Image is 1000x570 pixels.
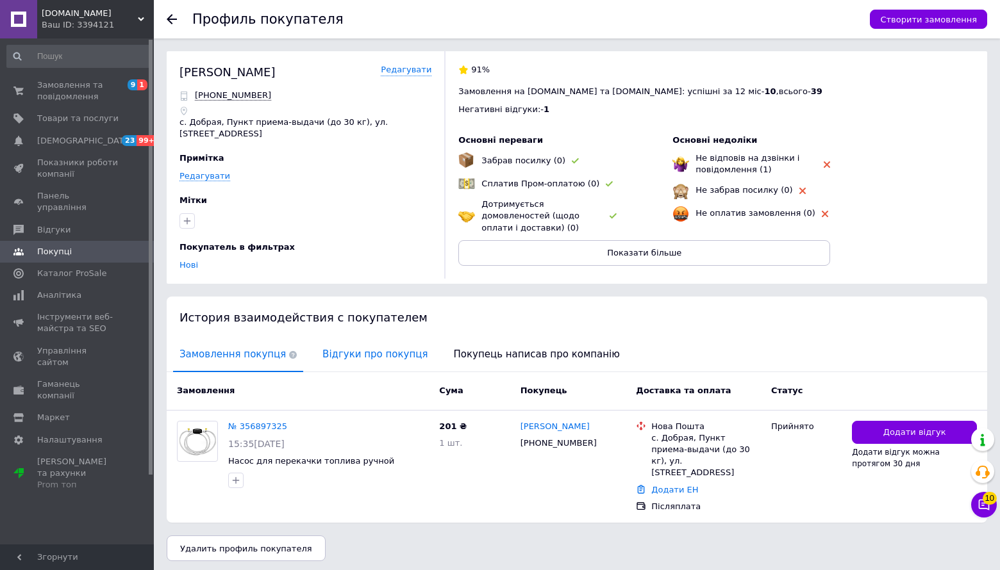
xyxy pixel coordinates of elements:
[824,161,830,168] img: rating-tag-type
[521,421,590,433] a: [PERSON_NAME]
[179,260,198,270] a: Нові
[447,338,626,371] span: Покупець написав про компанію
[178,425,217,457] img: Фото товару
[651,501,761,512] div: Післяплата
[128,79,138,90] span: 9
[672,156,689,172] img: emoji
[439,438,462,448] span: 1 шт.
[37,135,132,147] span: [DEMOGRAPHIC_DATA]
[481,199,579,232] span: Дотримується домовленостей (щодо оплати і доставки) (0)
[179,195,207,205] span: Мітки
[173,338,303,371] span: Замовлення покупця
[883,427,946,439] span: Додати відгук
[458,152,474,168] img: emoji
[179,64,276,80] div: [PERSON_NAME]
[316,338,434,371] span: Відгуки про покупця
[37,412,70,423] span: Маркет
[37,311,119,334] span: Інструменти веб-майстра та SEO
[37,113,119,124] span: Товари та послуги
[167,535,326,561] button: Удалить профиль покупателя
[137,79,147,90] span: 1
[228,421,287,431] a: № 356897325
[521,386,567,395] span: Покупець
[177,421,218,462] a: Фото товару
[696,208,815,218] span: Не оплатив замовлення (0)
[606,181,613,187] img: rating-tag-type
[771,421,842,432] div: Прийнято
[458,104,544,114] span: Негативні відгуки: -
[544,104,549,114] span: 1
[37,268,106,279] span: Каталог ProSale
[471,65,490,74] span: 91%
[228,456,394,466] a: Насос для перекачки топлива ручной
[672,183,689,199] img: emoji
[672,206,689,222] img: emoji
[852,448,940,468] span: Додати відгук можна протягом 30 дня
[37,289,81,301] span: Аналітика
[179,311,428,324] span: История взаимодействия с покупателем
[179,117,431,140] p: с. Добрая, Пункт приема-выдачи (до 30 кг), ул. [STREET_ADDRESS]
[852,421,977,444] button: Додати відгук
[880,15,977,24] span: Створити замовлення
[37,479,119,491] div: Prom топ
[37,379,119,402] span: Гаманець компанії
[381,64,431,76] a: Редагувати
[458,86,822,96] span: Замовлення на [DOMAIN_NAME] та [DOMAIN_NAME]: успішні за 12 міс - , всього -
[37,190,119,213] span: Панель управління
[458,175,475,192] img: emoji
[180,544,312,553] span: Удалить профиль покупателя
[177,386,235,395] span: Замовлення
[179,241,428,253] div: Покупатель в фильтрах
[518,435,599,452] div: [PHONE_NUMBER]
[179,153,224,163] span: Примітка
[672,135,757,145] span: Основні недоліки
[192,12,344,27] h1: Профиль покупателя
[37,456,119,491] span: [PERSON_NAME] та рахунки
[179,171,230,181] a: Редагувати
[6,45,151,68] input: Пошук
[771,386,803,395] span: Статус
[37,434,103,446] span: Налаштування
[439,421,467,431] span: 201 ₴
[651,432,761,479] div: с. Добрая, Пункт приема-выдачи (до 30 кг), ул. [STREET_ADDRESS]
[636,386,731,395] span: Доставка та оплата
[696,185,792,195] span: Не забрав посилку (0)
[37,246,72,257] span: Покупці
[439,386,463,395] span: Cума
[37,79,119,102] span: Замовлення та повідомлення
[42,19,154,31] div: Ваш ID: 3394121
[764,86,776,96] span: 10
[971,492,997,517] button: Чат з покупцем10
[37,345,119,368] span: Управління сайтом
[167,14,177,24] div: Повернутися назад
[651,485,698,494] a: Додати ЕН
[42,8,138,19] span: Shopka.com.ua
[651,421,761,432] div: Нова Пошта
[822,211,828,217] img: rating-tag-type
[811,86,822,96] span: 39
[122,135,137,146] span: 23
[607,248,681,257] span: Показати більше
[228,439,285,449] span: 15:35[DATE]
[870,10,987,29] button: Створити замовлення
[458,208,475,224] img: emoji
[799,188,806,194] img: rating-tag-type
[195,90,271,101] span: Відправити SMS
[610,213,617,219] img: rating-tag-type
[458,240,830,266] button: Показати більше
[137,135,158,146] span: 99+
[696,153,799,174] span: Не відповів на дзвінки і повідомлення (1)
[37,157,119,180] span: Показники роботи компанії
[481,156,565,165] span: Забрав посилку (0)
[572,158,579,164] img: rating-tag-type
[481,179,599,188] span: Сплатив Пром-оплатою (0)
[983,492,997,505] span: 10
[37,224,71,236] span: Відгуки
[458,135,543,145] span: Основні переваги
